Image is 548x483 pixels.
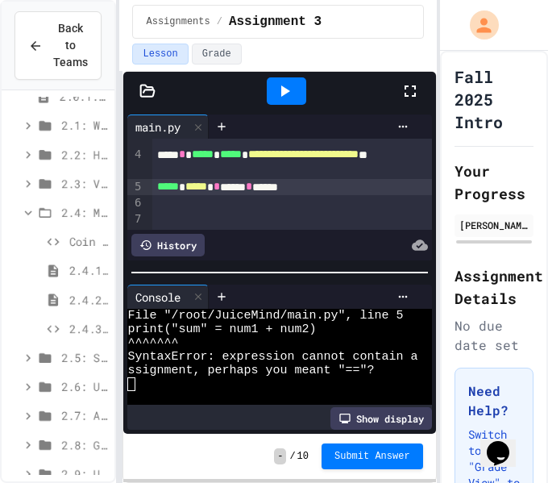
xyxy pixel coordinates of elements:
h1: Fall 2025 Intro [455,65,533,133]
span: 2.2: Hello, World! [61,146,108,163]
div: main.py [127,119,189,135]
span: / [217,15,222,28]
div: Console [127,289,189,306]
span: - [274,448,286,464]
div: My Account [453,6,503,44]
h2: Your Progress [455,160,533,205]
span: 2.1: What is Code? [61,117,108,134]
span: 2.8: Group Project - Mad Libs [61,436,108,453]
div: 6 [127,195,143,211]
div: No due date set [455,316,533,355]
span: 2.4.3: The World's Worst [PERSON_NAME] Market [69,320,108,337]
span: 2.3: Variables and Data Types [61,175,108,192]
span: 2.0.1: Unit Overview [60,88,108,105]
span: Coin Calculator [69,233,108,250]
span: 2.4: Mathematical Operators [61,204,108,221]
div: 4 [127,147,143,179]
div: Show display [330,407,432,430]
span: / [289,450,295,463]
h3: Need Help? [468,381,520,420]
button: Lesson [132,44,188,65]
div: main.py [127,115,209,139]
span: 2.5: String Operators [61,349,108,366]
div: Console [127,285,209,309]
div: [PERSON_NAME] [459,218,529,232]
span: File "/root/JuiceMind/main.py", line 5 [127,309,403,323]
div: History [131,234,205,256]
iframe: chat widget [480,418,532,467]
span: 2.4.2: Review - Mathematical Operators [69,291,108,308]
button: Back to Teams [15,11,102,80]
span: Back to Teams [52,20,88,71]
span: 2.9: Unit Summary [61,465,108,482]
span: Submit Answer [334,450,410,463]
span: ^^^^^^^ [127,336,178,350]
div: 7 [127,211,143,227]
span: ssignment, perhaps you meant "=="? [127,364,374,377]
span: print("sum" = num1 + num2) [127,323,316,336]
span: 2.4.1: Mathematical Operators [69,262,108,279]
span: SyntaxError: expression cannot contain a [127,350,417,364]
span: 10 [297,450,309,463]
div: 5 [127,179,143,195]
span: 2.7: Advanced Math [61,407,108,424]
button: Submit Answer [322,443,423,469]
span: Assignments [146,15,210,28]
span: 2.6: User Input [61,378,108,395]
button: Grade [192,44,242,65]
h2: Assignment Details [455,264,533,310]
span: Assignment 3 [229,12,322,31]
